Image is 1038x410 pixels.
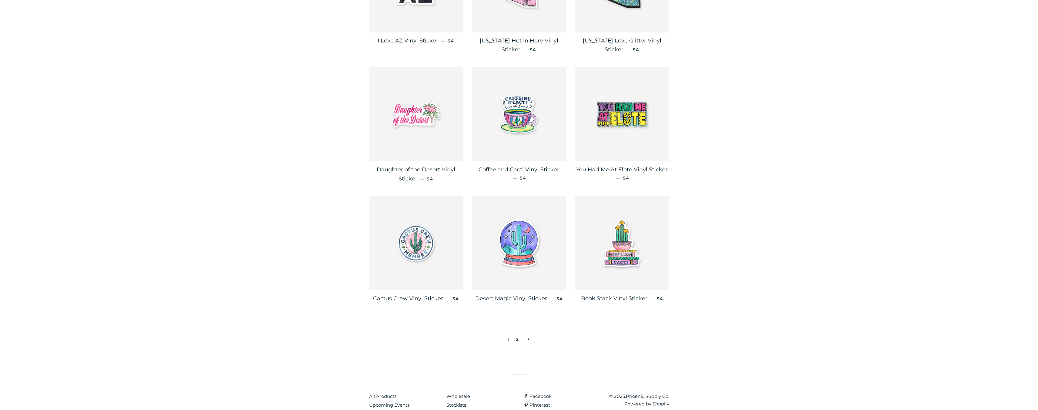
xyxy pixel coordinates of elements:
[446,296,450,301] span: —
[524,393,552,399] a: Facebook
[479,166,559,173] span: Coffee and Cacti Vinyl Sticker
[524,402,550,408] a: Pinterest
[472,32,566,58] a: [US_STATE] Hot in Here Vinyl Sticker — $4
[575,290,669,307] a: Book Stack Vinyl Sticker — $4
[633,47,639,52] span: $4
[369,161,463,187] a: Daughter of the Desert Vinyl Sticker — $4
[514,335,521,344] a: 2
[523,47,527,52] span: —
[650,296,654,301] span: —
[369,32,463,49] a: I Love AZ Vinyl Sticker — $4
[575,67,669,161] img: You Had Me At Elote Vinyl Sticker
[480,37,558,53] span: [US_STATE] Hot in Here Vinyl Sticker
[369,290,463,307] a: Cactus Crew Vinyl Sticker — $4
[549,296,554,301] span: —
[446,393,470,399] a: Wholesale
[576,166,668,173] span: You Had Me At Elote Vinyl Sticker
[452,296,459,301] span: $4
[530,47,536,52] span: $4
[626,393,669,399] a: Phoenix Supply Co.
[624,401,669,407] a: Powered by Shopify
[446,402,466,408] a: Stockists
[472,67,566,161] img: Coffee and Cacti Vinyl Sticker
[575,196,669,290] img: Book Stack Vinyl Sticker
[472,290,566,307] a: Desert Magic Vinyl Sticker — $4
[472,161,566,186] a: Coffee and Cacti Vinyl Sticker — $4
[377,166,455,182] span: Daughter of the Desert Vinyl Sticker
[369,393,396,399] a: All Products
[583,37,661,53] span: [US_STATE] Love Glitter Vinyl Sticker
[601,393,669,408] p: © 2025,
[513,175,517,181] span: —
[505,335,512,344] span: 1
[626,47,630,52] span: —
[616,175,620,181] span: —
[420,176,424,182] span: —
[556,296,563,301] span: $4
[373,295,443,302] span: Cactus Crew Vinyl Sticker
[441,38,445,44] span: —
[369,196,463,290] img: Cactus Crew Vinyl Sticker
[575,161,669,186] a: You Had Me At Elote Vinyl Sticker — $4
[378,37,438,44] span: I Love AZ Vinyl Sticker
[581,295,647,302] span: Book Stack Vinyl Sticker
[369,402,409,408] a: Upcoming Events
[520,175,526,181] span: $4
[448,38,454,44] span: $4
[657,296,663,301] span: $4
[575,32,669,58] a: [US_STATE] Love Glitter Vinyl Sticker — $4
[623,175,629,181] span: $4
[427,176,433,182] span: $4
[475,295,547,302] span: Desert Magic Vinyl Sticker
[472,196,566,290] img: Desert Magic Vinyl Sticker
[369,67,463,161] img: Daughter of the Desert Vinyl Sticker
